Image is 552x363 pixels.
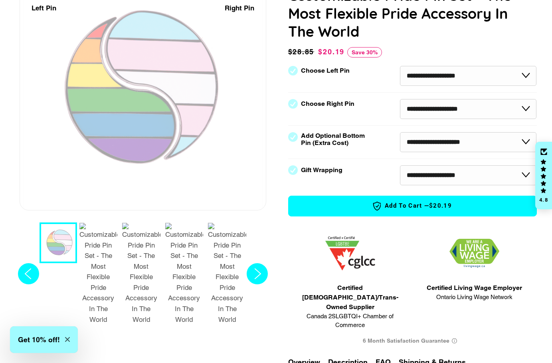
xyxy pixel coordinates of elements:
[292,312,409,330] span: Canada 2SLGBTQI+ Chamber of Commerce
[16,222,42,328] button: Previous slide
[288,334,537,349] div: 6 Month Satisfaction Guarantee
[225,3,254,14] div: Right Pin
[325,236,375,270] img: 1705457225.png
[535,142,552,210] div: Click to open Judge.me floating reviews tab
[427,293,522,302] span: Ontario Living Wage Network
[79,223,118,325] img: Customizable Pride Pin Set - The Most Flexible Pride Accessory In The World
[40,222,77,263] button: 1 / 7
[165,223,204,325] img: Customizable Pride Pin Set - The Most Flexible Pride Accessory In The World
[449,239,499,268] img: 1706832627.png
[206,222,249,328] button: 5 / 7
[539,197,548,202] div: 4.8
[122,223,160,325] img: Customizable Pride Pin Set - The Most Flexible Pride Accessory In The World
[120,222,163,328] button: 3 / 7
[77,222,120,328] button: 2 / 7
[244,222,270,328] button: Next slide
[163,222,206,328] button: 4 / 7
[292,283,409,312] span: Certified [DEMOGRAPHIC_DATA]/Trans-Owned Supplier
[427,283,522,293] span: Certified Living Wage Employer
[208,223,246,325] img: Customizable Pride Pin Set - The Most Flexible Pride Accessory In The World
